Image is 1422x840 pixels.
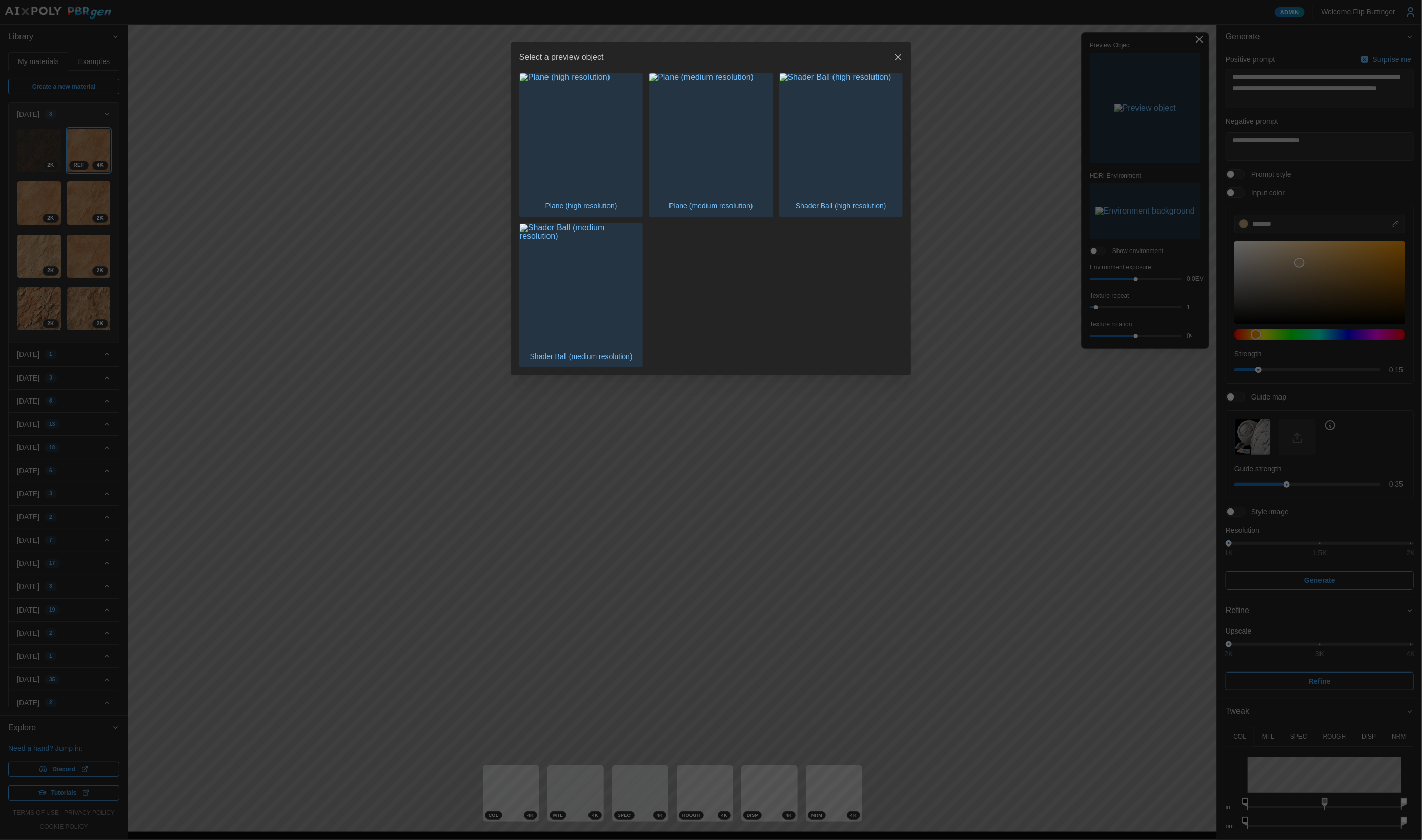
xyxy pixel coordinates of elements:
[525,346,638,367] p: Shader Ball (medium resolution)
[519,53,604,61] h2: Select a preview object
[540,196,622,216] p: Plane (high resolution)
[664,196,758,216] p: Plane (medium resolution)
[649,73,773,217] button: Plane (medium resolution)Plane (medium resolution)
[519,223,643,368] button: Shader Ball (medium resolution)Shader Ball (medium resolution)
[520,224,642,346] img: Shader Ball (medium resolution)
[780,73,902,196] img: Shader Ball (high resolution)
[779,73,903,217] button: Shader Ball (high resolution)Shader Ball (high resolution)
[790,196,891,216] p: Shader Ball (high resolution)
[649,73,772,196] img: Plane (medium resolution)
[520,73,642,196] img: Plane (high resolution)
[519,73,643,217] button: Plane (high resolution)Plane (high resolution)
